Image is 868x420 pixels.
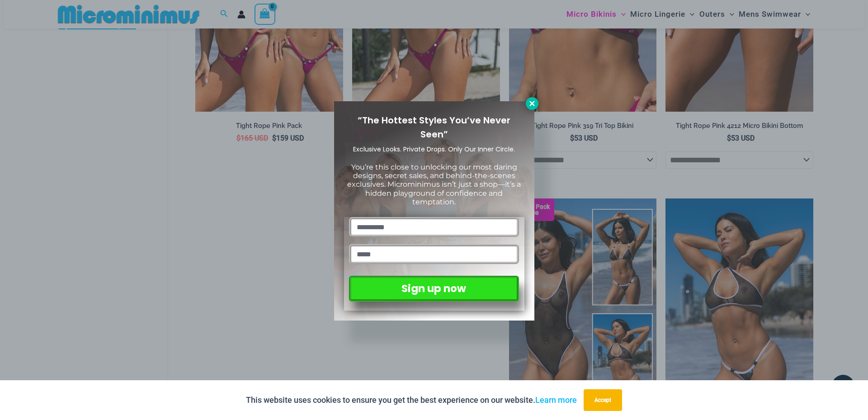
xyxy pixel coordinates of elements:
span: “The Hottest Styles You’ve Never Seen” [358,114,510,141]
span: Exclusive Looks. Private Drops. Only Our Inner Circle. [353,145,515,154]
a: Learn more [535,395,577,405]
span: You’re this close to unlocking our most daring designs, secret sales, and behind-the-scenes exclu... [347,163,521,206]
p: This website uses cookies to ensure you get the best experience on our website. [246,393,577,407]
button: Sign up now [349,276,519,302]
button: Accept [584,389,622,411]
button: Close [526,97,538,110]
